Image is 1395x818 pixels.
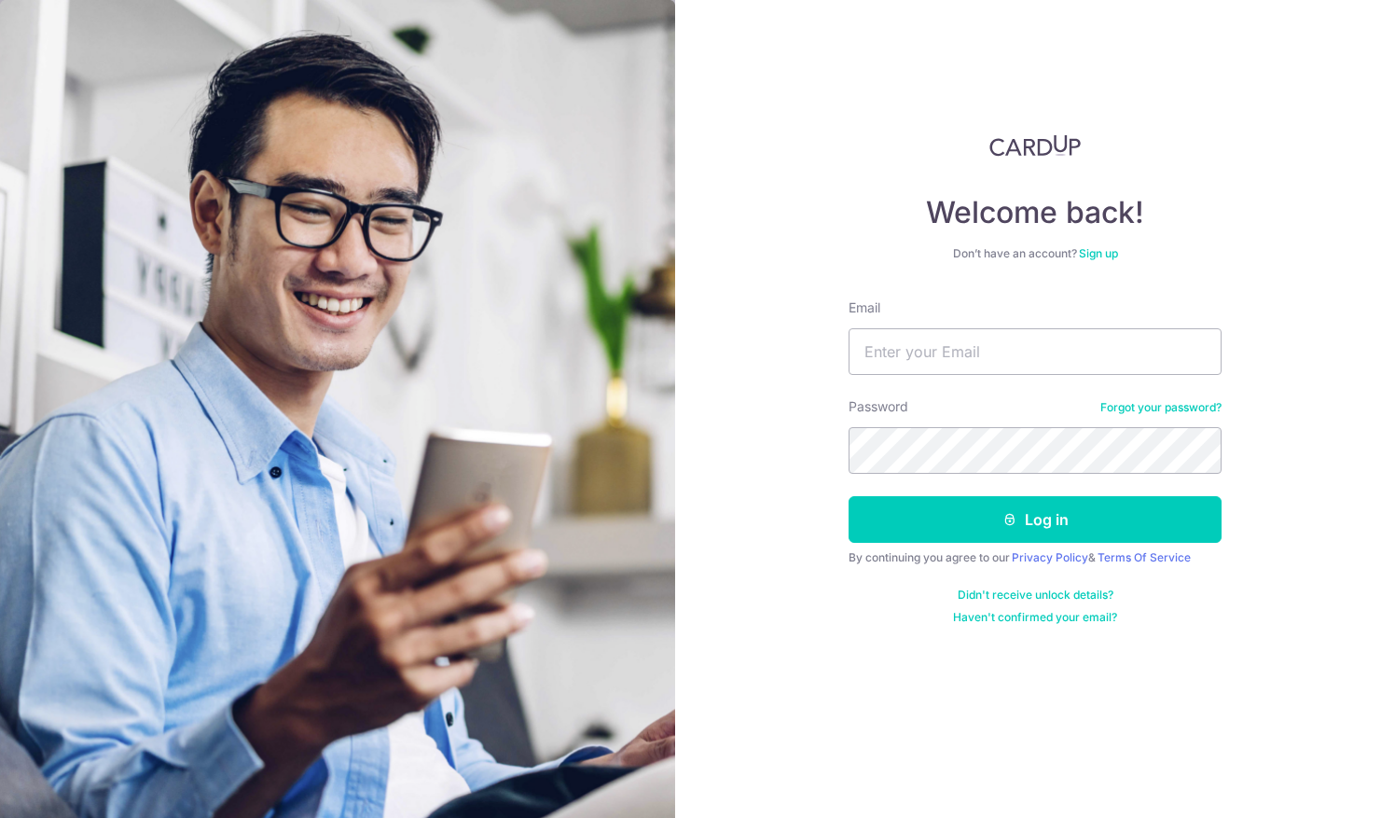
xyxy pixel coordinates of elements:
[849,298,880,317] label: Email
[849,397,908,416] label: Password
[953,610,1117,625] a: Haven't confirmed your email?
[849,550,1222,565] div: By continuing you agree to our &
[989,134,1081,157] img: CardUp Logo
[1100,400,1222,415] a: Forgot your password?
[849,246,1222,261] div: Don’t have an account?
[1098,550,1191,564] a: Terms Of Service
[849,194,1222,231] h4: Welcome back!
[849,328,1222,375] input: Enter your Email
[1012,550,1088,564] a: Privacy Policy
[849,496,1222,543] button: Log in
[958,588,1113,603] a: Didn't receive unlock details?
[1079,246,1118,260] a: Sign up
